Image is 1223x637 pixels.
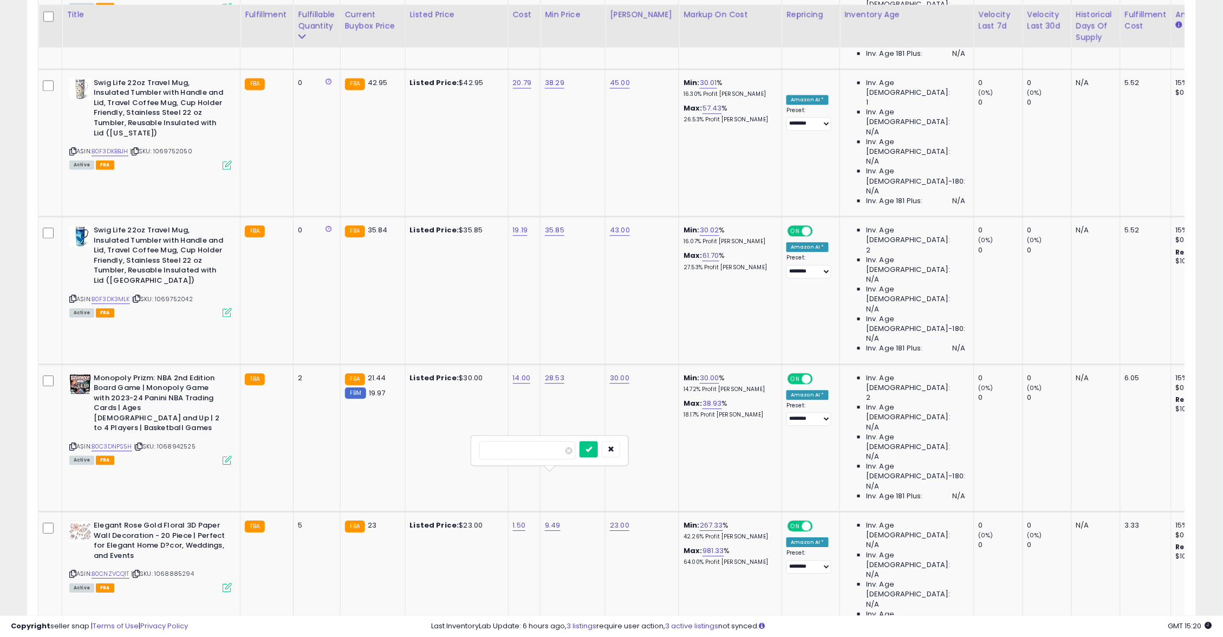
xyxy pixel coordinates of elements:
span: N/A [866,127,879,137]
div: % [684,78,773,98]
img: 41BNBzITOWL._SL40_.jpg [69,225,91,247]
a: B0CNZVCQ1T [92,569,129,578]
span: 23 [368,520,376,530]
a: 45.00 [610,77,630,88]
span: Inv. Age [DEMOGRAPHIC_DATA]: [866,580,965,599]
span: N/A [866,334,879,343]
span: 2025-08-12 15:20 GMT [1168,621,1212,631]
div: % [684,225,773,245]
span: Inv. Age 181 Plus: [866,491,923,501]
div: Velocity Last 30d [1027,9,1067,31]
div: 5 [298,521,331,530]
small: FBA [245,225,265,237]
small: (0%) [1027,88,1043,97]
a: 23.00 [610,520,629,531]
div: 5.52 [1125,78,1163,88]
div: 0 [979,225,1023,235]
span: | SKU: 1069752050 [130,147,192,155]
span: N/A [866,452,879,461]
img: 51Ek50K9KbL._SL40_.jpg [69,373,91,395]
a: 1.50 [513,520,526,531]
span: Inv. Age [DEMOGRAPHIC_DATA]: [866,137,965,157]
span: FBA [96,308,114,317]
span: Inv. Age 181 Plus: [866,49,923,58]
span: 42.95 [368,77,388,88]
div: N/A [1076,225,1112,235]
div: Fulfillment Cost [1125,9,1167,31]
span: Inv. Age [DEMOGRAPHIC_DATA]-180: [866,609,965,629]
span: All listings currently available for purchase on Amazon [69,583,94,593]
b: Swig Life 22oz Travel Mug, Insulated Tumbler with Handle and Lid, Travel Coffee Mug, Cup Holder F... [94,78,225,141]
span: ON [789,522,803,531]
span: OFF [811,374,829,383]
span: All listings currently available for purchase on Amazon [69,308,94,317]
p: 16.07% Profit [PERSON_NAME] [684,238,773,245]
div: Preset: [786,107,831,131]
a: 19.19 [513,225,528,236]
a: 14.00 [513,373,531,383]
span: N/A [866,422,879,432]
p: 16.30% Profit [PERSON_NAME] [684,90,773,98]
div: % [684,399,773,419]
a: 43.00 [610,225,630,236]
small: (0%) [979,383,994,392]
a: B0F3DKBBJH [92,147,128,156]
span: | SKU: 1068885294 [131,569,194,578]
span: FBA [96,160,114,170]
div: 0 [1027,393,1071,402]
b: Max: [684,398,702,408]
span: All listings currently available for purchase on Amazon [69,160,94,170]
p: 14.72% Profit [PERSON_NAME] [684,386,773,393]
span: Inv. Age [DEMOGRAPHIC_DATA]: [866,373,965,393]
div: Velocity Last 7d [979,9,1018,31]
small: FBA [345,373,365,385]
div: Current Buybox Price [345,9,401,31]
span: OFF [811,226,829,236]
span: Inv. Age [DEMOGRAPHIC_DATA]-180: [866,166,965,186]
strong: Copyright [11,621,50,631]
small: (0%) [1027,383,1043,392]
span: N/A [866,600,879,609]
div: $42.95 [410,78,500,88]
span: N/A [866,186,879,196]
span: | SKU: 1069752042 [132,295,193,303]
span: Inv. Age [DEMOGRAPHIC_DATA]-180: [866,314,965,334]
span: Inv. Age [DEMOGRAPHIC_DATA]: [866,255,965,275]
span: 2 [866,245,870,255]
div: 5.52 [1125,225,1163,235]
span: Inv. Age [DEMOGRAPHIC_DATA]: [866,432,965,452]
div: 0 [1027,540,1071,550]
span: Inv. Age [DEMOGRAPHIC_DATA]: [866,284,965,304]
div: % [684,373,773,393]
a: 30.01 [700,77,717,88]
b: Min: [684,77,700,88]
div: ASIN: [69,521,232,591]
div: Inventory Age [844,9,969,20]
span: 1 [866,97,868,107]
div: Fulfillable Quantity [298,9,335,31]
span: ON [789,374,803,383]
span: All listings currently available for purchase on Amazon [69,3,94,12]
a: 3 listings [567,621,596,631]
a: Privacy Policy [140,621,188,631]
small: (0%) [979,236,994,244]
div: seller snap | | [11,621,188,632]
div: 0 [979,78,1023,88]
div: 0 [1027,521,1071,530]
b: Max: [684,250,702,261]
b: Max: [684,103,702,113]
b: Monopoly Prizm: NBA 2nd Edition Board Game | Monopoly Game with 2023-24 Panini NBA Trading Cards ... [94,373,225,436]
span: N/A [866,275,879,284]
div: Markup on Cost [684,9,777,20]
span: N/A [866,482,879,491]
div: Preset: [786,549,831,574]
div: 0 [1027,225,1071,235]
div: Min Price [545,9,601,20]
a: 57.43 [702,103,722,114]
a: B0C3DNPS5H [92,442,132,451]
a: 267.33 [700,520,723,531]
a: 20.79 [513,77,532,88]
div: Amazon AI * [786,242,829,252]
span: N/A [866,304,879,314]
span: N/A [952,343,965,353]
